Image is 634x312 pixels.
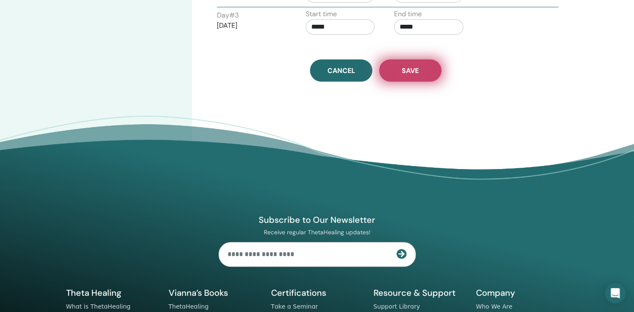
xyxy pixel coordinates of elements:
[374,303,420,310] a: Support Library
[271,287,363,298] h5: Certifications
[169,287,261,298] h5: Vianna’s Books
[217,10,239,20] label: Day # 3
[219,228,416,236] p: Receive regular ThetaHealing updates!
[402,66,419,75] span: Save
[217,20,286,31] p: [DATE]
[66,303,131,310] a: What is ThetaHealing
[327,66,355,75] span: Cancel
[605,283,625,303] div: Open Intercom Messenger
[271,303,318,310] a: Take a Seminar
[379,59,441,82] button: Save
[476,303,512,310] a: Who We Are
[306,9,337,19] label: Start time
[169,303,209,310] a: ThetaHealing
[394,9,422,19] label: End time
[66,287,158,298] h5: Theta Healing
[374,287,466,298] h5: Resource & Support
[310,59,372,82] a: Cancel
[219,214,416,225] h4: Subscribe to Our Newsletter
[476,287,568,298] h5: Company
